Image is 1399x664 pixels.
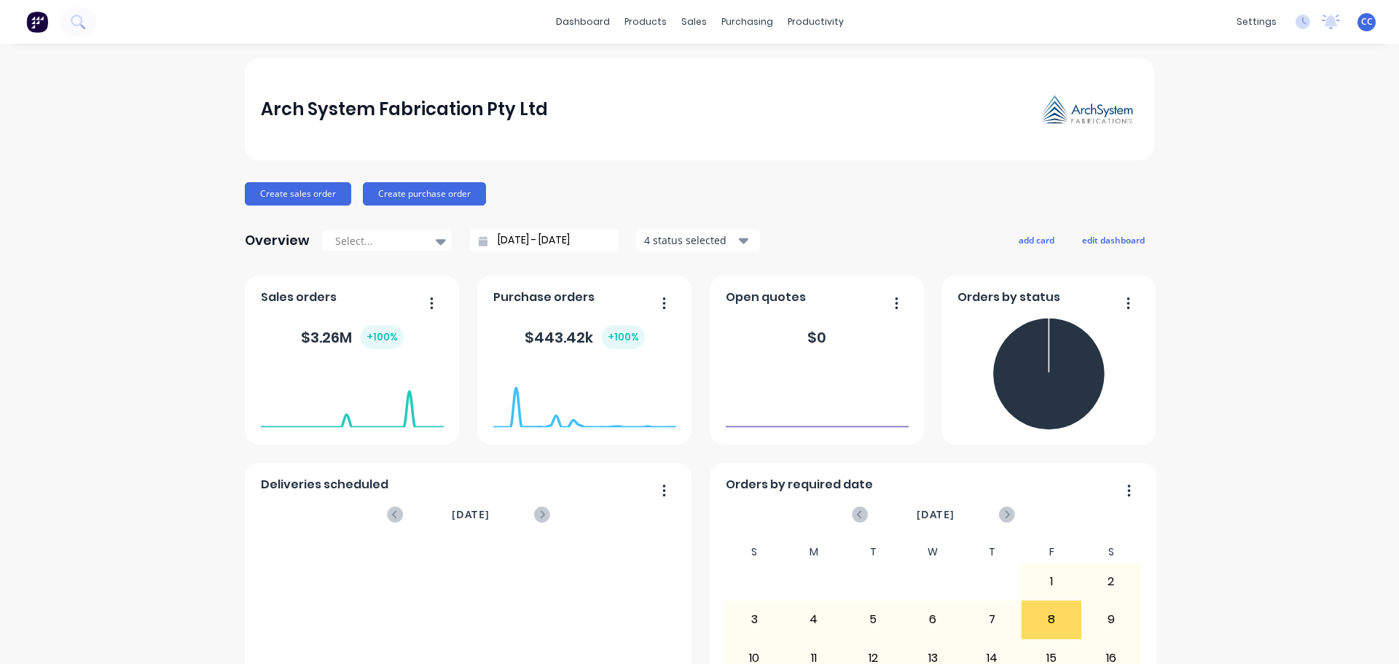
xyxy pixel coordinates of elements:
[245,182,351,206] button: Create sales order
[726,601,784,638] div: 3
[1022,542,1081,563] div: F
[361,325,404,349] div: + 100 %
[1229,11,1284,33] div: settings
[785,601,843,638] div: 4
[963,601,1022,638] div: 7
[807,327,826,348] div: $ 0
[245,226,310,255] div: Overview
[363,182,486,206] button: Create purchase order
[726,289,806,306] span: Open quotes
[602,325,645,349] div: + 100 %
[644,233,736,248] div: 4 status selected
[903,542,963,563] div: W
[493,289,595,306] span: Purchase orders
[725,542,785,563] div: S
[1022,563,1081,600] div: 1
[261,95,548,124] div: Arch System Fabrication Pty Ltd
[26,11,48,33] img: Factory
[1361,15,1373,28] span: CC
[301,325,404,349] div: $ 3.26M
[917,507,955,523] span: [DATE]
[963,542,1022,563] div: T
[1022,601,1081,638] div: 8
[525,325,645,349] div: $ 443.42k
[1081,542,1141,563] div: S
[780,11,851,33] div: productivity
[714,11,780,33] div: purchasing
[549,11,617,33] a: dashboard
[452,507,490,523] span: [DATE]
[844,542,904,563] div: T
[1073,230,1154,249] button: edit dashboard
[904,601,962,638] div: 6
[261,476,388,493] span: Deliveries scheduled
[1082,563,1140,600] div: 2
[1036,90,1138,129] img: Arch System Fabrication Pty Ltd
[845,601,903,638] div: 5
[957,289,1060,306] span: Orders by status
[1009,230,1064,249] button: add card
[784,542,844,563] div: M
[636,230,760,251] button: 4 status selected
[674,11,714,33] div: sales
[261,289,337,306] span: Sales orders
[726,476,873,493] span: Orders by required date
[1082,601,1140,638] div: 9
[617,11,674,33] div: products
